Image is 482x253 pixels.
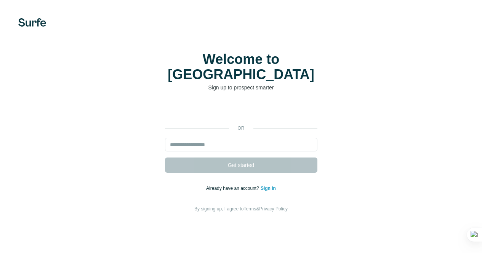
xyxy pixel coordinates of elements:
p: Sign up to prospect smarter [165,84,317,91]
a: Sign in [261,186,276,191]
h1: Welcome to [GEOGRAPHIC_DATA] [165,52,317,82]
iframe: Botón de Acceder con Google [161,103,321,119]
span: By signing up, I agree to & [194,206,288,212]
p: or [229,125,253,132]
a: Terms [244,206,256,212]
a: Privacy Policy [259,206,288,212]
span: Already have an account? [206,186,261,191]
img: Surfe's logo [18,18,46,27]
